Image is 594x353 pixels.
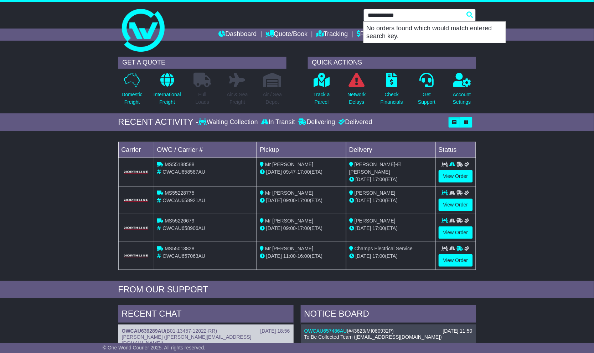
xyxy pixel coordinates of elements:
a: Financials [357,29,389,41]
a: Dashboard [219,29,257,41]
span: MS55188588 [165,162,194,167]
span: 17:00 [298,198,310,203]
span: © One World Courier 2025. All rights reserved. [103,345,206,351]
p: Domestic Freight [122,91,142,106]
div: QUICK ACTIONS [308,57,476,69]
span: [DATE] [266,253,282,259]
a: GetSupport [418,72,436,110]
span: [DATE] [356,198,371,203]
a: AccountSettings [453,72,471,110]
span: MS55228775 [165,190,194,196]
div: ( ) [122,328,290,334]
span: Mr [PERSON_NAME] [265,162,313,167]
td: Delivery [346,142,435,158]
span: #43623/MI080932P [348,328,392,334]
span: 16:00 [298,253,310,259]
div: GET A QUOTE [118,57,286,69]
span: [PERSON_NAME] [355,190,396,196]
a: OWCAU657486AU [304,328,347,334]
div: (ETA) [349,225,433,232]
a: View Order [439,226,473,239]
div: [DATE] 18:56 [260,328,290,334]
span: 17:00 [373,176,385,182]
td: Status [435,142,476,158]
span: MS55226679 [165,218,194,224]
a: Tracking [316,29,348,41]
span: 09:00 [283,225,296,231]
a: CheckFinancials [380,72,403,110]
div: - (ETA) [260,168,343,176]
span: [PERSON_NAME] ([PERSON_NAME][EMAIL_ADDRESS][DOMAIN_NAME]) [122,334,252,346]
span: OWCAU658906AU [162,225,205,231]
span: OWCAU658921AU [162,198,205,203]
span: 09:00 [283,198,296,203]
span: To Be Collected Team ([EMAIL_ADDRESS][DOMAIN_NAME]) [304,334,442,340]
span: Mr [PERSON_NAME] [265,218,313,224]
img: GetCarrierServiceLogo [123,226,150,230]
p: Full Loads [193,91,211,106]
span: Mr [PERSON_NAME] [265,246,313,251]
span: 17:00 [298,225,310,231]
a: View Order [439,170,473,183]
div: - (ETA) [260,225,343,232]
span: [DATE] [356,253,371,259]
span: [DATE] [356,225,371,231]
img: GetCarrierServiceLogo [123,254,150,258]
p: Air / Sea Depot [263,91,282,106]
a: View Order [439,199,473,211]
span: 17:00 [373,253,385,259]
div: (ETA) [349,197,433,204]
a: NetworkDelays [347,72,366,110]
div: (ETA) [349,176,433,183]
td: OWC / Carrier # [154,142,257,158]
p: Account Settings [453,91,471,106]
span: 11:00 [283,253,296,259]
span: 17:00 [373,225,385,231]
div: Delivering [297,118,337,126]
span: [DATE] [266,225,282,231]
p: International Freight [154,91,181,106]
span: [DATE] [266,198,282,203]
div: [DATE] 11:50 [443,328,472,334]
span: [DATE] [266,169,282,175]
p: Network Delays [347,91,366,106]
span: [PERSON_NAME] [355,218,396,224]
a: Quote/Book [265,29,308,41]
div: NOTICE BOARD [301,305,476,324]
div: Delivered [337,118,372,126]
div: RECENT CHAT [118,305,294,324]
span: MS55013828 [165,246,194,251]
span: Champs Electrical Service [355,246,413,251]
p: Air & Sea Freight [227,91,248,106]
span: OWCAU658587AU [162,169,205,175]
div: Waiting Collection [198,118,259,126]
div: RECENT ACTIVITY - [118,117,199,127]
span: OWCAU657063AU [162,253,205,259]
p: Track a Parcel [314,91,330,106]
div: - (ETA) [260,197,343,204]
span: Mr [PERSON_NAME] [265,190,313,196]
span: 09:47 [283,169,296,175]
img: GetCarrierServiceLogo [123,170,150,174]
a: OWCAU639289AU [122,328,165,334]
a: InternationalFreight [153,72,181,110]
span: [DATE] [356,176,371,182]
div: ( ) [304,328,472,334]
span: [PERSON_NAME]-El [PERSON_NAME] [349,162,402,175]
div: FROM OUR SUPPORT [118,285,476,295]
p: Check Financials [381,91,403,106]
div: (ETA) [349,252,433,260]
a: Track aParcel [313,72,330,110]
p: Get Support [418,91,435,106]
td: Carrier [118,142,154,158]
a: DomesticFreight [121,72,143,110]
span: 17:00 [298,169,310,175]
img: GetCarrierServiceLogo [123,198,150,203]
a: View Order [439,254,473,267]
p: No orders found which would match entered search key. [364,22,506,43]
span: B01-13457-12022-RR [167,328,216,334]
td: Pickup [257,142,346,158]
div: - (ETA) [260,252,343,260]
span: 17:00 [373,198,385,203]
div: In Transit [260,118,297,126]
